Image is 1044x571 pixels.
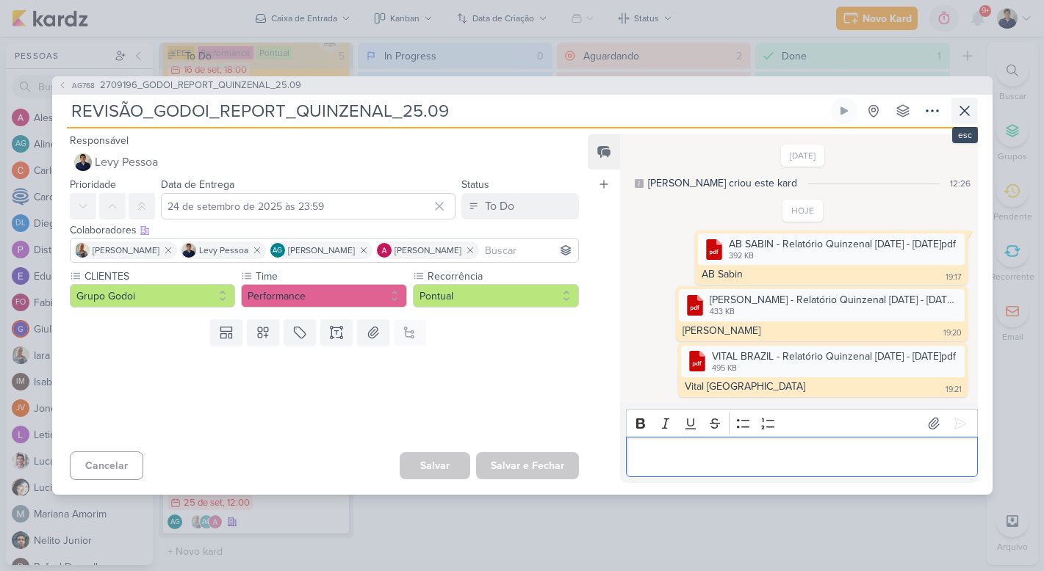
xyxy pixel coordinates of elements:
button: Grupo Godoi [70,284,236,308]
div: 433 KB [710,306,955,318]
p: AG [273,247,282,255]
div: [PERSON_NAME] - Relatório Quinzenal [DATE] - [DATE]pdf [710,292,955,308]
button: Performance [241,284,407,308]
div: AB SABIN - Relatório Quinzenal 09 - 22 SET.pdf [698,233,965,265]
input: Select a date [161,193,456,219]
span: Levy Pessoa [199,244,248,257]
input: Buscar [482,241,576,259]
button: AG768 2709196_GODOI_REPORT_QUINZENAL_25.09 [58,79,301,93]
button: Levy Pessoa [70,149,580,175]
span: 2709196_GODOI_REPORT_QUINZENAL_25.09 [100,79,301,93]
button: Cancelar [70,451,143,480]
div: 392 KB [729,250,956,262]
div: Ligar relógio [838,105,850,117]
span: AG768 [70,80,97,91]
label: Responsável [70,134,129,147]
label: Prioridade [70,178,116,191]
div: [PERSON_NAME] criou este kard [648,175,797,191]
div: Colaboradores [70,222,580,238]
div: VITAL BRAZIL - Relatório Quinzenal [DATE] - [DATE]pdf [712,349,956,364]
div: AB SABIN - Relatório Quinzenal [DATE] - [DATE]pdf [729,236,956,252]
div: 19:21 [946,384,962,396]
input: Kard Sem Título [67,98,828,124]
label: Status [461,178,489,191]
label: Data de Entrega [161,178,234,191]
img: Iara Santos [75,243,90,258]
span: [PERSON_NAME] [395,244,461,257]
label: Recorrência [426,269,579,284]
div: 19:17 [946,272,962,283]
label: Time [254,269,407,284]
div: Editor toolbar [626,409,977,437]
div: [PERSON_NAME] [683,324,760,337]
div: VITAL BRAZIL - Relatório Quinzenal 09 - 22 SET.pdf [681,346,965,377]
div: 495 KB [712,363,956,374]
img: Alessandra Gomes [377,243,392,258]
button: To Do [461,193,579,219]
button: Pontual [413,284,579,308]
span: [PERSON_NAME] [93,244,159,257]
span: [PERSON_NAME] [288,244,355,257]
img: Levy Pessoa [181,243,196,258]
img: Levy Pessoa [74,153,92,171]
div: esc [952,127,978,143]
div: Aline Gimenez Graciano [270,243,285,258]
div: Editor editing area: main [626,437,977,477]
label: CLIENTES [83,269,236,284]
span: Levy Pessoa [95,153,158,171]
div: To Do [485,197,514,215]
div: AB Sabin [702,268,743,280]
div: 12:26 [950,177,971,190]
div: Vital [GEOGRAPHIC_DATA] [685,380,805,393]
div: 19:20 [943,327,962,339]
div: ALBERT SABIN - Relatório Quinzenal 09 - 22 SET.pdf [679,289,964,321]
